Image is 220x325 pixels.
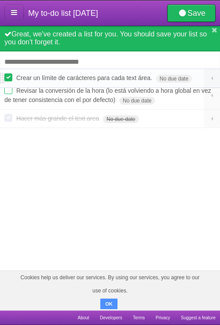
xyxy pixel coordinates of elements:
[4,86,12,94] label: Done
[156,75,192,83] span: No due date
[181,310,216,325] a: Suggest a feature
[4,114,12,122] label: Done
[77,310,89,325] a: About
[16,74,154,81] span: Crear un límite de carácteres para cada text área.
[16,115,101,122] span: Hacer más grande el text area
[100,299,117,309] button: OK
[4,73,12,81] label: Done
[167,4,216,22] a: Save
[156,310,170,325] a: Privacy
[9,271,211,297] span: Cookies help us deliver our services. By using our services, you agree to our use of cookies.
[100,310,122,325] a: Developers
[103,115,139,123] span: No due date
[133,310,145,325] a: Terms
[119,97,155,105] span: No due date
[28,9,98,18] span: My to-do list [DATE]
